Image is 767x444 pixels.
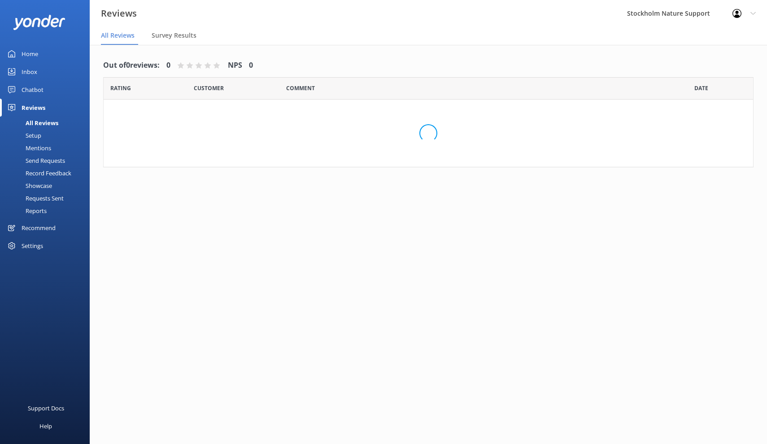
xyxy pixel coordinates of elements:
[228,60,242,71] h4: NPS
[5,154,90,167] a: Send Requests
[39,417,52,435] div: Help
[5,192,90,205] a: Requests Sent
[5,205,47,217] div: Reports
[22,237,43,255] div: Settings
[152,31,196,40] span: Survey Results
[22,81,44,99] div: Chatbot
[166,60,170,71] h4: 0
[5,129,90,142] a: Setup
[5,179,90,192] a: Showcase
[5,129,41,142] div: Setup
[103,60,160,71] h4: Out of 0 reviews:
[194,84,224,92] span: Date
[13,15,65,30] img: yonder-white-logo.png
[694,84,708,92] span: Date
[22,63,37,81] div: Inbox
[5,167,90,179] a: Record Feedback
[5,179,52,192] div: Showcase
[101,6,137,21] h3: Reviews
[22,45,38,63] div: Home
[5,142,90,154] a: Mentions
[5,167,71,179] div: Record Feedback
[101,31,135,40] span: All Reviews
[5,192,64,205] div: Requests Sent
[22,219,56,237] div: Recommend
[5,117,90,129] a: All Reviews
[5,205,90,217] a: Reports
[5,142,51,154] div: Mentions
[5,154,65,167] div: Send Requests
[249,60,253,71] h4: 0
[28,399,64,417] div: Support Docs
[110,84,131,92] span: Date
[22,99,45,117] div: Reviews
[5,117,58,129] div: All Reviews
[286,84,315,92] span: Question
